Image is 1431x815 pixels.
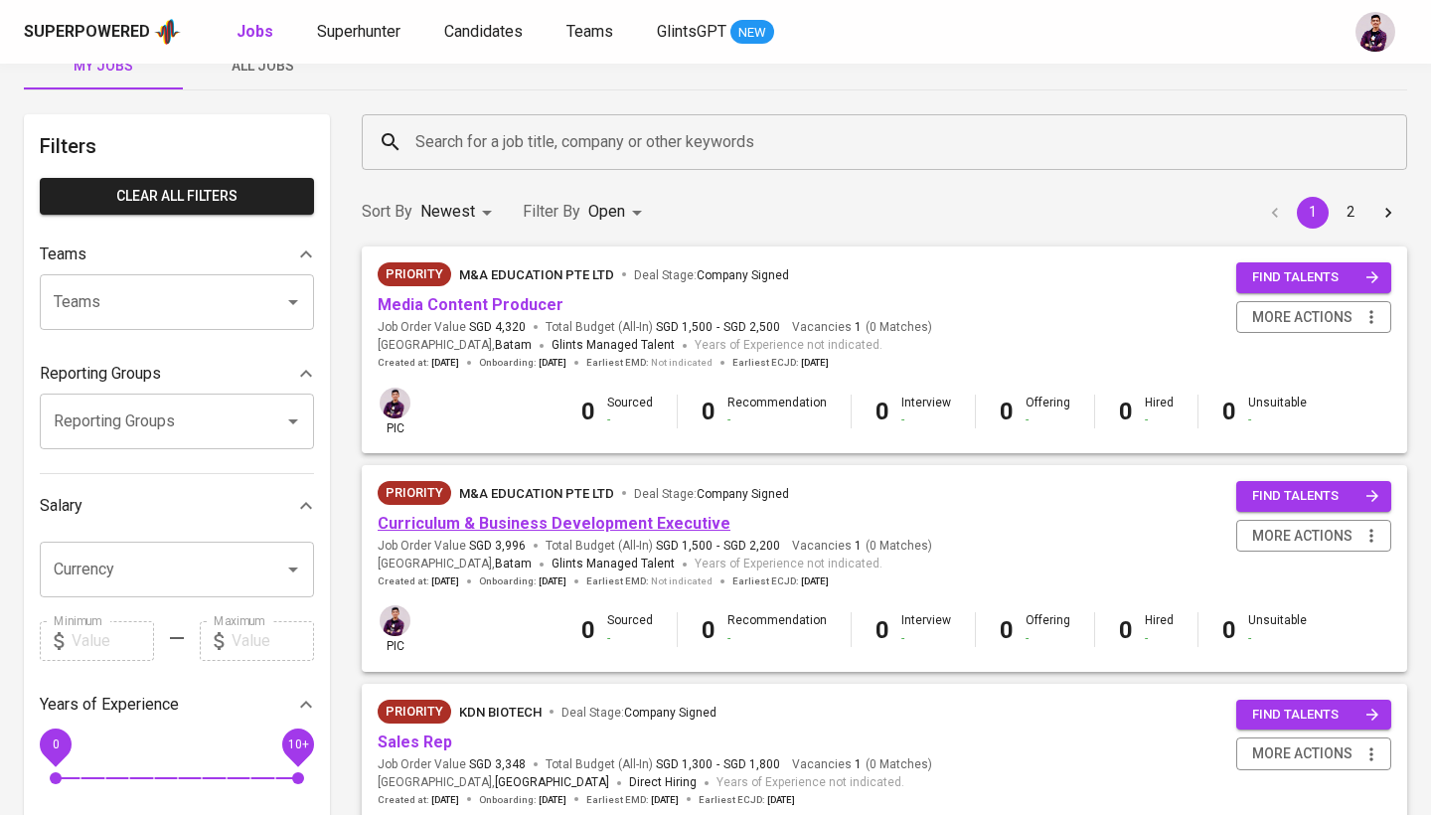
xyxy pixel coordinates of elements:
a: Sales Rep [378,733,452,751]
span: All Jobs [195,54,330,79]
span: Total Budget (All-In) [546,319,780,336]
span: Earliest EMD : [586,793,679,807]
span: NEW [730,23,774,43]
span: SGD 3,348 [469,756,526,773]
span: SGD 4,320 [469,319,526,336]
img: erwin@glints.com [380,605,410,636]
span: [DATE] [651,793,679,807]
span: Earliest EMD : [586,356,713,370]
b: 0 [1222,398,1236,425]
p: Teams [40,243,86,266]
div: - [1248,630,1307,647]
div: Offering [1026,612,1070,646]
button: Go to next page [1372,197,1404,229]
div: New Job received from Demand Team [378,481,451,505]
img: erwin@glints.com [380,388,410,418]
span: more actions [1252,524,1352,549]
div: - [1248,411,1307,428]
div: - [1026,630,1070,647]
b: 0 [875,616,889,644]
span: SGD 3,996 [469,538,526,555]
span: Created at : [378,356,459,370]
input: Value [72,621,154,661]
span: find talents [1252,704,1379,727]
button: more actions [1236,737,1391,770]
div: Sourced [607,395,653,428]
span: more actions [1252,741,1352,766]
b: 0 [702,398,715,425]
span: Superhunter [317,22,400,41]
span: Glints Managed Talent [552,557,675,570]
span: [DATE] [801,574,829,588]
button: Open [279,407,307,435]
span: Deal Stage : [634,487,789,501]
div: - [607,411,653,428]
div: - [1145,630,1174,647]
div: pic [378,386,412,437]
div: pic [378,603,412,655]
a: Jobs [237,20,277,45]
span: [GEOGRAPHIC_DATA] , [378,555,532,574]
span: Batam [495,555,532,574]
span: Clear All filters [56,184,298,209]
span: KDN Biotech [459,705,542,720]
span: find talents [1252,485,1379,508]
span: SGD 2,200 [723,538,780,555]
span: Years of Experience not indicated. [695,336,882,356]
span: Company Signed [624,706,716,720]
span: [DATE] [431,574,459,588]
span: [GEOGRAPHIC_DATA] , [378,773,609,793]
div: - [727,411,827,428]
span: Vacancies ( 0 Matches ) [792,538,932,555]
span: [GEOGRAPHIC_DATA] , [378,336,532,356]
p: Reporting Groups [40,362,161,386]
span: - [716,756,719,773]
div: Teams [40,235,314,274]
span: 10+ [287,736,308,750]
div: Newest [420,194,499,231]
span: Onboarding : [479,574,566,588]
span: Company Signed [697,268,789,282]
span: Candidates [444,22,523,41]
h6: Filters [40,130,314,162]
div: New Job received from Demand Team [378,262,451,286]
span: Open [588,202,625,221]
div: Salary [40,486,314,526]
b: 0 [1119,398,1133,425]
span: [DATE] [539,793,566,807]
span: Created at : [378,793,459,807]
button: find talents [1236,481,1391,512]
a: Teams [566,20,617,45]
span: - [716,538,719,555]
p: Newest [420,200,475,224]
button: page 1 [1297,197,1329,229]
span: SGD 1,500 [656,538,713,555]
span: Years of Experience not indicated. [716,773,904,793]
span: Created at : [378,574,459,588]
span: Onboarding : [479,356,566,370]
b: 0 [1000,398,1014,425]
div: Interview [901,612,951,646]
span: GlintsGPT [657,22,726,41]
div: Reporting Groups [40,354,314,394]
span: Deal Stage : [561,706,716,720]
span: Deal Stage : [634,268,789,282]
span: Priority [378,702,451,722]
div: New Job received from Demand Team [378,700,451,724]
img: erwin@glints.com [1355,12,1395,52]
input: Value [232,621,314,661]
p: Years of Experience [40,693,179,717]
b: 0 [1222,616,1236,644]
span: Glints Managed Talent [552,338,675,352]
span: M&A Education Pte Ltd [459,267,614,282]
span: SGD 1,300 [656,756,713,773]
span: Total Budget (All-In) [546,756,780,773]
span: SGD 2,500 [723,319,780,336]
span: [DATE] [431,356,459,370]
span: [DATE] [539,574,566,588]
b: 0 [1000,616,1014,644]
a: Media Content Producer [378,295,563,314]
a: Candidates [444,20,527,45]
div: Hired [1145,395,1174,428]
p: Sort By [362,200,412,224]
